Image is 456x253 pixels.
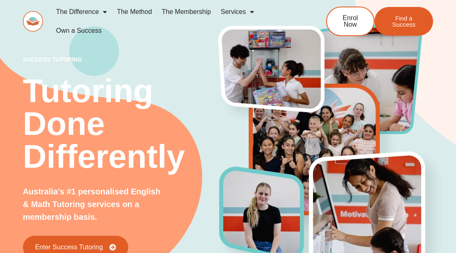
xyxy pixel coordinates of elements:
p: success tutoring [23,57,220,62]
span: Enrol Now [339,15,361,28]
nav: Menu [51,2,303,40]
a: Find a Success [374,7,433,36]
span: Enter Success Tutoring [35,244,103,251]
a: Own a Success [51,21,107,40]
a: The Difference [51,2,112,21]
h2: Tutoring Done Differently [23,75,220,173]
span: Find a Success [387,15,421,27]
a: Services [216,2,259,21]
a: Enrol Now [326,7,374,36]
a: The Method [112,2,157,21]
p: Australia's #1 personalised English & Math Tutoring services on a membership basis. [23,185,167,223]
a: The Membership [157,2,216,21]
